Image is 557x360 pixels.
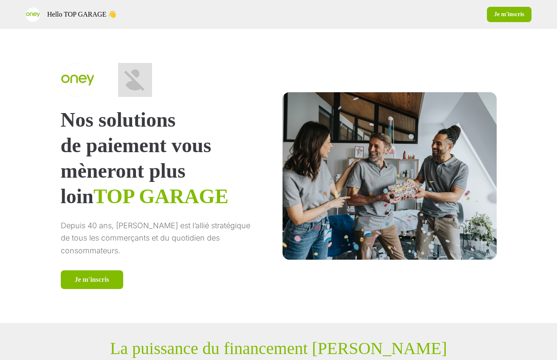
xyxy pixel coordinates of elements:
p: Hello TOP GARAGE 👋 [47,9,116,20]
a: Je m'inscris [61,270,123,289]
p: La puissance du financement [PERSON_NAME] [110,338,447,358]
a: Je m'inscris [487,7,532,22]
p: mèneront plus loin [61,158,259,209]
p: Nos solutions [61,107,259,133]
p: Depuis 40 ans, [PERSON_NAME] est l’allié stratégique de tous les commerçants et du quotidien des ... [61,219,259,257]
p: de paiement vous [61,133,259,158]
span: TOP GARAGE [93,185,229,207]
